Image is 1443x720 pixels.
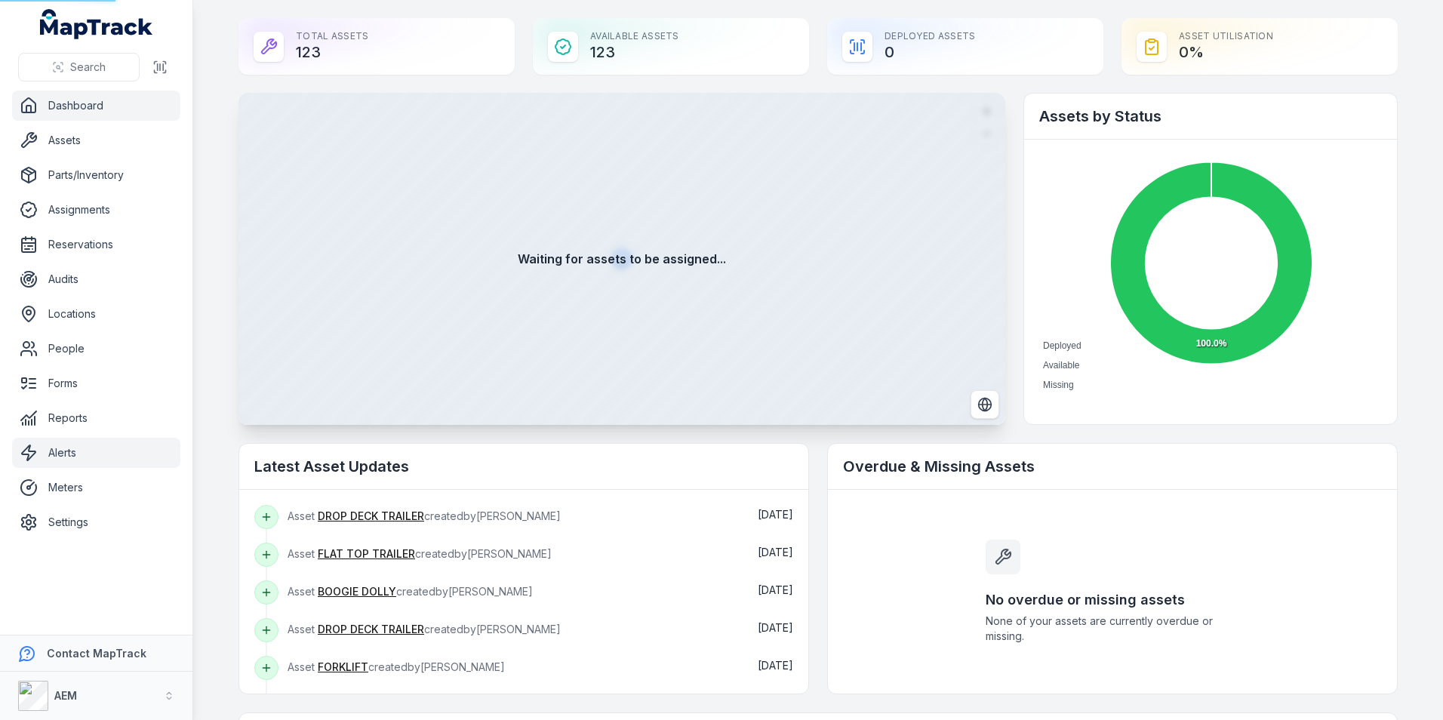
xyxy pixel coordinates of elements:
time: 20/08/2025, 10:08:45 am [758,659,793,672]
a: Meters [12,472,180,503]
a: Forms [12,368,180,398]
a: DROP DECK TRAILER [318,509,424,524]
a: DROP DECK TRAILER [318,622,424,637]
h2: Assets by Status [1039,106,1382,127]
time: 20/08/2025, 10:08:45 am [758,621,793,634]
a: Parts/Inventory [12,160,180,190]
h2: Latest Asset Updates [254,456,793,477]
span: [DATE] [758,583,793,596]
a: Assets [12,125,180,155]
span: Asset created by [PERSON_NAME] [288,547,552,560]
a: Settings [12,507,180,537]
span: [DATE] [758,508,793,521]
strong: Contact MapTrack [47,647,146,660]
span: None of your assets are currently overdue or missing. [986,614,1239,644]
a: FLAT TOP TRAILER [318,546,415,562]
span: Available [1043,360,1079,371]
a: BOOGIE DOLLY [318,584,396,599]
a: Dashboard [12,91,180,121]
a: FORKLIFT [318,660,368,675]
h2: Overdue & Missing Assets [843,456,1382,477]
a: Locations [12,299,180,329]
button: Switch to Satellite View [971,390,999,419]
a: Audits [12,264,180,294]
span: Asset created by [PERSON_NAME] [288,585,533,598]
a: Assignments [12,195,180,225]
time: 20/08/2025, 10:08:45 am [758,508,793,521]
strong: Waiting for assets to be assigned... [518,250,726,268]
a: Reports [12,403,180,433]
span: Search [70,60,106,75]
span: [DATE] [758,659,793,672]
strong: AEM [54,689,77,702]
span: Asset created by [PERSON_NAME] [288,623,561,635]
a: Alerts [12,438,180,468]
a: People [12,334,180,364]
a: Reservations [12,229,180,260]
span: Missing [1043,380,1074,390]
span: Deployed [1043,340,1081,351]
time: 20/08/2025, 10:08:45 am [758,546,793,558]
span: [DATE] [758,546,793,558]
span: [DATE] [758,621,793,634]
time: 20/08/2025, 10:08:45 am [758,583,793,596]
h3: No overdue or missing assets [986,589,1239,611]
button: Search [18,53,140,82]
span: Asset created by [PERSON_NAME] [288,660,505,673]
a: MapTrack [40,9,153,39]
span: Asset created by [PERSON_NAME] [288,509,561,522]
